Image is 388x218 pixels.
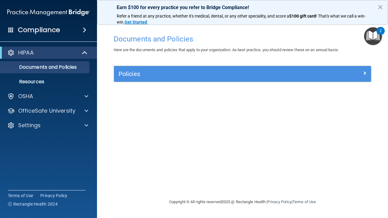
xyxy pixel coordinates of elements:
a: OfficeSafe University [7,107,88,114]
a: Terms of Use [293,200,316,204]
p: OfficeSafe University [18,107,75,114]
div: Copyright © All rights reserved 2025 @ Rectangle Health | | [132,192,353,212]
span: Refer a friend at any practice, whether it's medical, dental, or any other speciality, and score a [117,14,289,18]
strong: $100 gift card [289,14,316,18]
p: OSHA [18,93,33,100]
span: ! That's what we call a win-win. [117,14,366,25]
a: Privacy Policy [267,200,291,204]
span: Here are the documents and policies that apply to your organization. As best practice, you should... [114,48,339,52]
div: 2 [380,31,382,39]
img: PMB logo [7,6,90,18]
p: Documents and Policies [4,64,87,70]
h4: Documents and Policies [114,35,371,43]
p: Earn $100 for every practice you refer to Bridge Compliance! [117,5,368,10]
a: Policies [119,69,366,79]
p: HIPAA [18,49,34,56]
a: Settings [7,122,88,129]
p: Settings [18,122,41,129]
h5: Policies [119,71,302,77]
a: OSHA [7,93,88,100]
button: Close [377,2,383,12]
a: Privacy Policy [40,193,68,199]
p: Resources [4,79,87,85]
button: Open Resource Center, 2 new notifications [364,27,382,45]
a: Get Started [125,20,148,25]
strong: Get Started [125,20,147,25]
span: Ⓒ Rectangle Health 2024 [8,201,58,207]
h4: Compliance [18,26,60,34]
a: HIPAA [7,49,88,56]
a: Terms of Use [8,193,33,199]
